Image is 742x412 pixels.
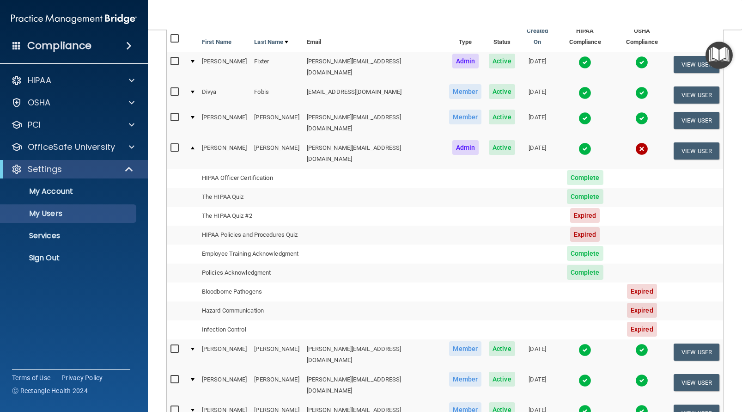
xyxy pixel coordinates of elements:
[198,226,303,245] td: HIPAA Policies and Procedures Quiz
[489,84,515,99] span: Active
[303,52,446,82] td: [PERSON_NAME][EMAIL_ADDRESS][DOMAIN_NAME]
[198,245,303,264] td: Employee Training Acknowledgment
[12,373,50,382] a: Terms of Use
[489,372,515,387] span: Active
[674,86,719,104] button: View User
[706,42,733,69] button: Open Resource Center
[614,22,670,52] th: OSHA Compliance
[198,52,250,82] td: [PERSON_NAME]
[567,265,603,280] span: Complete
[567,170,603,185] span: Complete
[578,56,591,69] img: tick.e7d51cea.svg
[11,75,134,86] a: HIPAA
[6,209,132,218] p: My Users
[452,54,479,68] span: Admin
[570,208,600,223] span: Expired
[28,164,62,175] p: Settings
[303,339,446,370] td: [PERSON_NAME][EMAIL_ADDRESS][DOMAIN_NAME]
[28,141,115,153] p: OfficeSafe University
[28,119,41,130] p: PCI
[635,56,648,69] img: tick.e7d51cea.svg
[578,86,591,99] img: tick.e7d51cea.svg
[303,82,446,108] td: [EMAIL_ADDRESS][DOMAIN_NAME]
[303,138,446,168] td: [PERSON_NAME][EMAIL_ADDRESS][DOMAIN_NAME]
[250,339,303,370] td: [PERSON_NAME]
[198,264,303,283] td: Policies Acknowledgment
[250,138,303,168] td: [PERSON_NAME]
[250,370,303,400] td: [PERSON_NAME]
[519,339,556,370] td: [DATE]
[627,284,657,299] span: Expired
[198,188,303,207] td: The HIPAA Quiz
[198,207,303,226] td: The HIPAA Quiz #2
[198,283,303,301] td: Bloodborne Pathogens
[250,52,303,82] td: Fixter
[6,253,132,263] p: Sign Out
[11,119,134,130] a: PCI
[250,108,303,138] td: [PERSON_NAME]
[489,341,515,356] span: Active
[449,341,481,356] span: Member
[61,373,103,382] a: Privacy Policy
[198,138,250,168] td: [PERSON_NAME]
[11,97,134,108] a: OSHA
[27,39,91,52] h4: Compliance
[635,112,648,125] img: tick.e7d51cea.svg
[674,56,719,73] button: View User
[445,22,485,52] th: Type
[519,52,556,82] td: [DATE]
[198,82,250,108] td: Divya
[627,303,657,318] span: Expired
[6,231,132,240] p: Services
[198,169,303,188] td: HIPAA Officer Certification
[198,320,303,339] td: Infection Control
[578,344,591,357] img: tick.e7d51cea.svg
[567,189,603,204] span: Complete
[198,339,250,370] td: [PERSON_NAME]
[627,322,657,337] span: Expired
[674,344,719,361] button: View User
[519,108,556,138] td: [DATE]
[198,108,250,138] td: [PERSON_NAME]
[519,370,556,400] td: [DATE]
[578,374,591,387] img: tick.e7d51cea.svg
[519,138,556,168] td: [DATE]
[250,82,303,108] td: Fobis
[28,75,51,86] p: HIPAA
[519,82,556,108] td: [DATE]
[452,140,479,155] span: Admin
[556,22,614,52] th: HIPAA Compliance
[523,25,553,48] a: Created On
[303,370,446,400] td: [PERSON_NAME][EMAIL_ADDRESS][DOMAIN_NAME]
[449,110,481,124] span: Member
[6,187,132,196] p: My Account
[578,112,591,125] img: tick.e7d51cea.svg
[635,86,648,99] img: tick.e7d51cea.svg
[578,142,591,155] img: tick.e7d51cea.svg
[489,140,515,155] span: Active
[570,227,600,242] span: Expired
[674,142,719,160] button: View User
[12,386,88,395] span: Ⓒ Rectangle Health 2024
[303,108,446,138] td: [PERSON_NAME][EMAIL_ADDRESS][DOMAIN_NAME]
[674,112,719,129] button: View User
[567,246,603,261] span: Complete
[11,10,137,28] img: PMB logo
[489,110,515,124] span: Active
[489,54,515,68] span: Active
[28,97,51,108] p: OSHA
[582,346,731,383] iframe: Drift Widget Chat Controller
[449,372,481,387] span: Member
[303,22,446,52] th: Email
[11,141,134,153] a: OfficeSafe University
[254,37,288,48] a: Last Name
[449,84,481,99] span: Member
[198,370,250,400] td: [PERSON_NAME]
[635,142,648,155] img: cross.ca9f0e7f.svg
[11,164,134,175] a: Settings
[485,22,519,52] th: Status
[635,344,648,357] img: tick.e7d51cea.svg
[202,37,231,48] a: First Name
[198,301,303,320] td: Hazard Communication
